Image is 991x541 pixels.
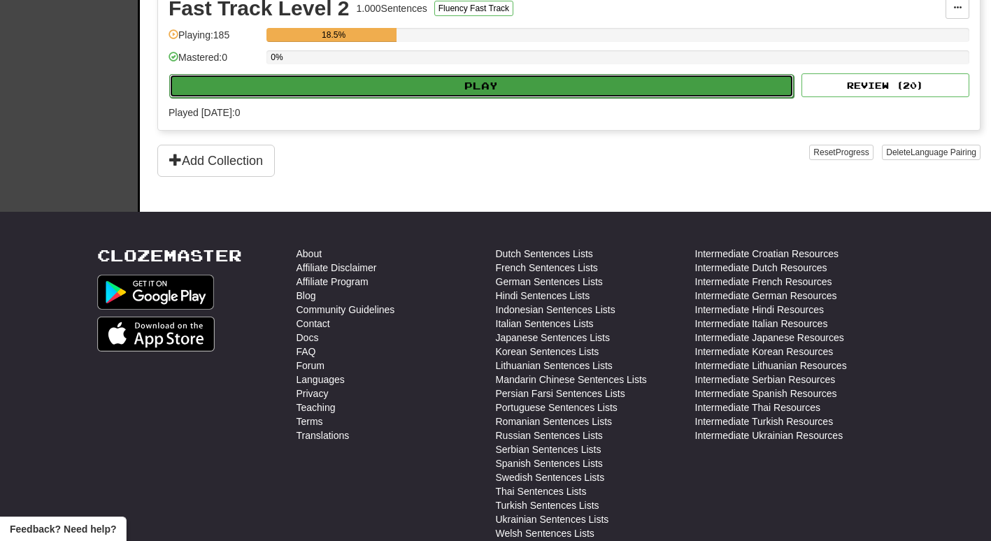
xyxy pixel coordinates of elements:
a: Intermediate Korean Resources [695,345,834,359]
a: Contact [297,317,330,331]
a: Intermediate Lithuanian Resources [695,359,847,373]
a: Serbian Sentences Lists [496,442,601,456]
a: Intermediate Japanese Resources [695,331,844,345]
a: Persian Farsi Sentences Lists [496,387,625,401]
a: Intermediate French Resources [695,275,832,289]
a: Community Guidelines [297,303,395,317]
a: Mandarin Chinese Sentences Lists [496,373,647,387]
a: Turkish Sentences Lists [496,498,599,512]
span: Language Pairing [911,147,976,157]
button: ResetProgress [809,145,873,160]
a: Thai Sentences Lists [496,484,587,498]
a: Intermediate Croatian Resources [695,247,839,261]
div: 1.000 Sentences [357,1,427,15]
a: Japanese Sentences Lists [496,331,610,345]
button: DeleteLanguage Pairing [882,145,981,160]
button: Play [169,74,794,98]
span: Open feedback widget [10,522,116,536]
a: Privacy [297,387,329,401]
div: Mastered: 0 [169,50,259,73]
a: Hindi Sentences Lists [496,289,590,303]
button: Review (20) [801,73,969,97]
a: Intermediate Dutch Resources [695,261,827,275]
a: Russian Sentences Lists [496,428,603,442]
a: Intermediate Hindi Resources [695,303,824,317]
button: Add Collection [157,145,275,177]
a: Affiliate Disclaimer [297,261,377,275]
a: Welsh Sentences Lists [496,526,594,540]
a: Ukrainian Sentences Lists [496,512,609,526]
img: Get it on App Store [97,317,215,352]
a: Indonesian Sentences Lists [496,303,615,317]
a: Intermediate Spanish Resources [695,387,837,401]
a: Intermediate Thai Resources [695,401,821,414]
a: Languages [297,373,345,387]
button: Fluency Fast Track [434,1,513,16]
a: Italian Sentences Lists [496,317,594,331]
a: Docs [297,331,319,345]
a: Intermediate Ukrainian Resources [695,428,843,442]
a: Korean Sentences Lists [496,345,599,359]
div: 18.5% [271,28,397,42]
span: Played [DATE]: 0 [169,107,240,118]
a: Translations [297,428,350,442]
a: Portuguese Sentences Lists [496,401,618,414]
a: Spanish Sentences Lists [496,456,603,470]
a: Terms [297,414,323,428]
a: Intermediate German Resources [695,289,837,303]
a: Intermediate Serbian Resources [695,373,836,387]
div: Playing: 185 [169,28,259,51]
a: About [297,247,322,261]
a: Dutch Sentences Lists [496,247,593,261]
a: Affiliate Program [297,275,369,289]
a: Blog [297,289,316,303]
a: Teaching [297,401,336,414]
a: Clozemaster [97,247,242,264]
a: German Sentences Lists [496,275,603,289]
a: Intermediate Italian Resources [695,317,828,331]
a: Forum [297,359,325,373]
a: Swedish Sentences Lists [496,470,605,484]
a: FAQ [297,345,316,359]
a: Intermediate Turkish Resources [695,414,834,428]
a: French Sentences Lists [496,261,598,275]
img: Get it on Google Play [97,275,215,310]
a: Lithuanian Sentences Lists [496,359,613,373]
span: Progress [836,147,869,157]
a: Romanian Sentences Lists [496,414,613,428]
